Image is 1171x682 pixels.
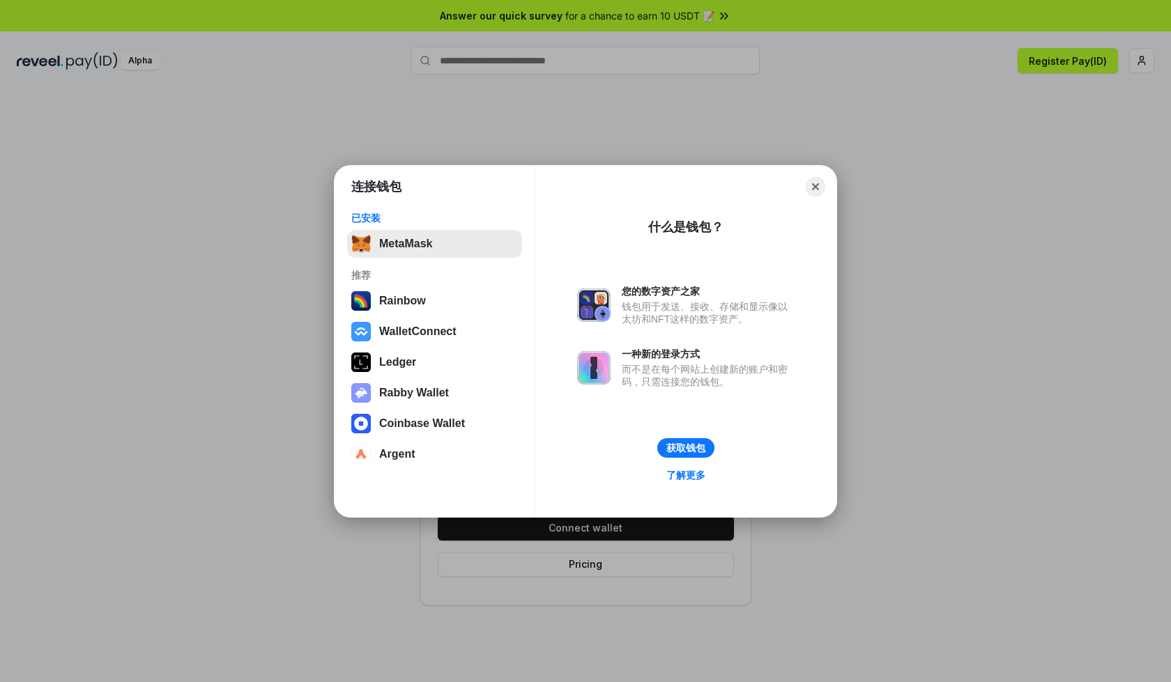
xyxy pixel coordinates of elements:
[648,219,724,235] div: 什么是钱包？
[666,442,705,454] div: 获取钱包
[351,352,371,372] img: svg+xml,%3Csvg%20xmlns%3D%22http%3A%2F%2Fwww.w3.org%2F2000%2Fsvg%22%20width%3D%2228%22%20height%3...
[347,287,522,315] button: Rainbow
[577,288,611,322] img: svg+xml,%3Csvg%20xmlns%3D%22http%3A%2F%2Fwww.w3.org%2F2000%2Fsvg%22%20fill%3D%22none%22%20viewBox...
[379,238,432,250] div: MetaMask
[347,379,522,407] button: Rabby Wallet
[351,414,371,433] img: svg+xml,%3Csvg%20width%3D%2228%22%20height%3D%2228%22%20viewBox%3D%220%200%2028%2028%22%20fill%3D...
[806,177,825,196] button: Close
[351,444,371,464] img: svg+xml,%3Csvg%20width%3D%2228%22%20height%3D%2228%22%20viewBox%3D%220%200%2028%2028%22%20fill%3D...
[351,234,371,254] img: svg+xml,%3Csvg%20fill%3D%22none%22%20height%3D%2233%22%20viewBox%3D%220%200%2035%2033%22%20width%...
[347,318,522,346] button: WalletConnect
[379,448,415,460] div: Argent
[379,325,457,338] div: WalletConnect
[666,469,705,481] div: 了解更多
[347,410,522,437] button: Coinbase Wallet
[622,348,795,360] div: 一种新的登录方式
[379,417,465,430] div: Coinbase Wallet
[351,322,371,341] img: svg+xml,%3Csvg%20width%3D%2228%22%20height%3D%2228%22%20viewBox%3D%220%200%2028%2028%22%20fill%3D...
[351,291,371,311] img: svg+xml,%3Csvg%20width%3D%22120%22%20height%3D%22120%22%20viewBox%3D%220%200%20120%20120%22%20fil...
[379,356,416,369] div: Ledger
[351,178,401,195] h1: 连接钱包
[622,285,795,297] div: 您的数字资产之家
[347,230,522,258] button: MetaMask
[622,363,795,388] div: 而不是在每个网站上创建新的账户和密码，只需连接您的钱包。
[379,295,426,307] div: Rainbow
[622,300,795,325] div: 钱包用于发送、接收、存储和显示像以太坊和NFT这样的数字资产。
[577,351,611,385] img: svg+xml,%3Csvg%20xmlns%3D%22http%3A%2F%2Fwww.w3.org%2F2000%2Fsvg%22%20fill%3D%22none%22%20viewBox...
[347,440,522,468] button: Argent
[351,269,518,281] div: 推荐
[347,348,522,376] button: Ledger
[351,212,518,224] div: 已安装
[657,438,714,458] button: 获取钱包
[351,383,371,403] img: svg+xml,%3Csvg%20xmlns%3D%22http%3A%2F%2Fwww.w3.org%2F2000%2Fsvg%22%20fill%3D%22none%22%20viewBox...
[658,466,714,484] a: 了解更多
[379,387,449,399] div: Rabby Wallet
